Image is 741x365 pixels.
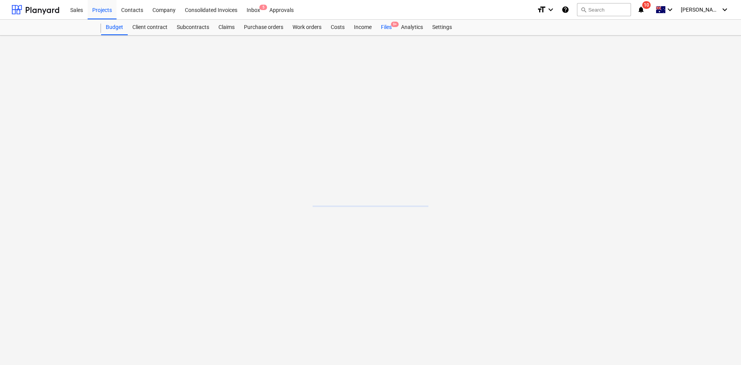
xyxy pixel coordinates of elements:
[546,5,555,14] i: keyboard_arrow_down
[376,20,396,35] div: Files
[681,7,719,13] span: [PERSON_NAME]
[642,1,651,9] span: 10
[720,5,729,14] i: keyboard_arrow_down
[428,20,457,35] a: Settings
[128,20,172,35] a: Client contract
[665,5,675,14] i: keyboard_arrow_down
[172,20,214,35] a: Subcontracts
[349,20,376,35] a: Income
[259,5,267,10] span: 5
[326,20,349,35] a: Costs
[537,5,546,14] i: format_size
[580,7,587,13] span: search
[101,20,128,35] a: Budget
[376,20,396,35] a: Files9+
[239,20,288,35] a: Purchase orders
[637,5,645,14] i: notifications
[562,5,569,14] i: Knowledge base
[396,20,428,35] a: Analytics
[214,20,239,35] a: Claims
[288,20,326,35] a: Work orders
[577,3,631,16] button: Search
[391,22,399,27] span: 9+
[702,328,741,365] iframe: Chat Widget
